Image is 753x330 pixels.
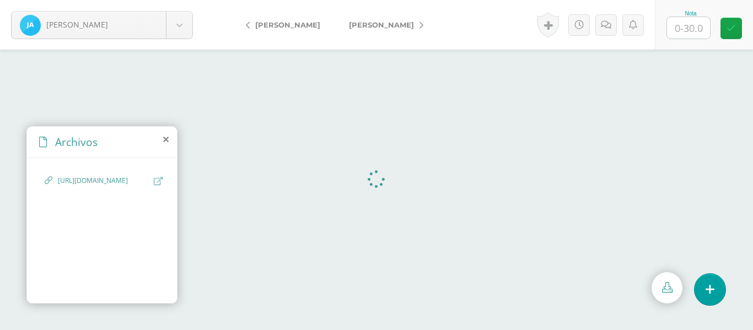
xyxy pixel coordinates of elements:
img: b03af23981113ab0bbe0c1f37a4453a8.png [20,15,41,36]
input: 0-30.0 [667,17,710,39]
span: [PERSON_NAME] [46,19,108,30]
i: close [163,135,169,144]
a: [PERSON_NAME] [335,12,432,38]
span: [URL][DOMAIN_NAME] [58,176,148,186]
span: Archivos [55,134,98,149]
span: [PERSON_NAME] [349,20,414,29]
span: [PERSON_NAME] [255,20,320,29]
a: [PERSON_NAME] [237,12,335,38]
a: [PERSON_NAME] [12,12,192,39]
div: Nota [666,10,715,17]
